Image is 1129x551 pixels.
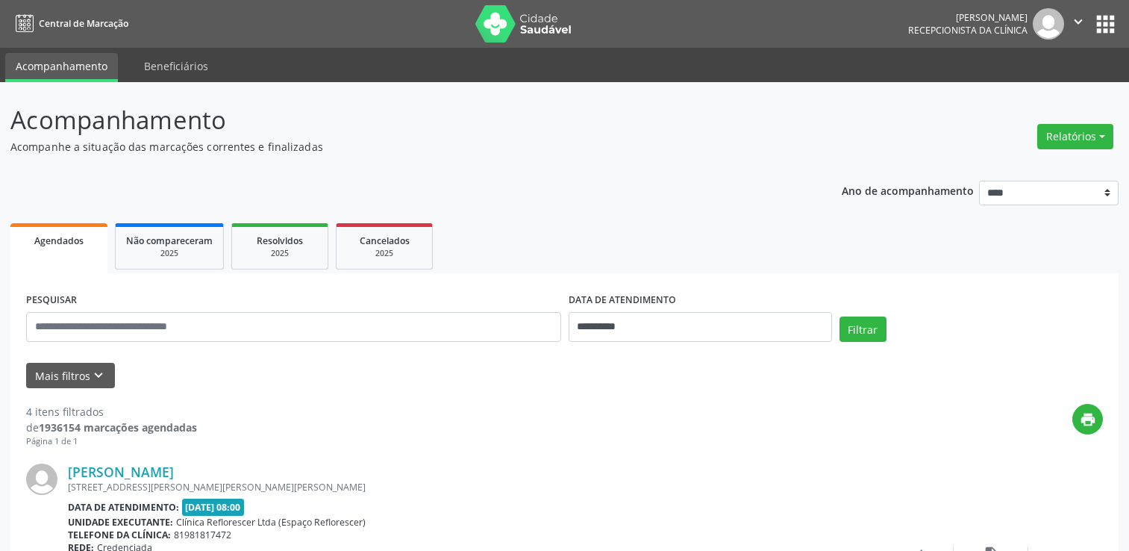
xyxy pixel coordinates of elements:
p: Acompanhe a situação das marcações correntes e finalizadas [10,139,786,155]
button: Filtrar [839,317,886,342]
span: Agendados [34,234,84,247]
button: print [1072,404,1103,435]
img: img [26,464,57,495]
a: Beneficiários [134,53,219,79]
button:  [1064,8,1092,40]
button: Mais filtroskeyboard_arrow_down [26,363,115,389]
label: PESQUISAR [26,289,77,312]
b: Telefone da clínica: [68,529,171,541]
i: print [1080,411,1096,428]
span: Recepcionista da clínica [908,24,1028,37]
button: Relatórios [1037,124,1113,149]
a: [PERSON_NAME] [68,464,174,480]
div: 2025 [347,248,422,259]
div: 2025 [243,248,317,259]
p: Ano de acompanhamento [842,181,974,199]
div: 4 itens filtrados [26,404,197,420]
strong: 1936154 marcações agendadas [39,420,197,435]
img: img [1033,8,1064,40]
b: Unidade executante: [68,516,173,529]
span: Clínica Reflorescer Ltda (Espaço Reflorescer) [176,516,366,529]
button: apps [1092,11,1119,37]
a: Central de Marcação [10,11,128,36]
b: Data de atendimento: [68,501,179,514]
div: [STREET_ADDRESS][PERSON_NAME][PERSON_NAME][PERSON_NAME] [68,481,879,494]
div: 2025 [126,248,213,259]
div: Página 1 de 1 [26,435,197,448]
span: Não compareceram [126,234,213,247]
span: 81981817472 [174,529,231,541]
div: [PERSON_NAME] [908,11,1028,24]
span: Cancelados [360,234,410,247]
i: keyboard_arrow_down [90,367,107,384]
label: DATA DE ATENDIMENTO [569,289,676,312]
a: Acompanhamento [5,53,118,82]
p: Acompanhamento [10,102,786,139]
span: Central de Marcação [39,17,128,30]
i:  [1070,13,1086,30]
span: Resolvidos [257,234,303,247]
div: de [26,420,197,435]
span: [DATE] 08:00 [182,499,245,516]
